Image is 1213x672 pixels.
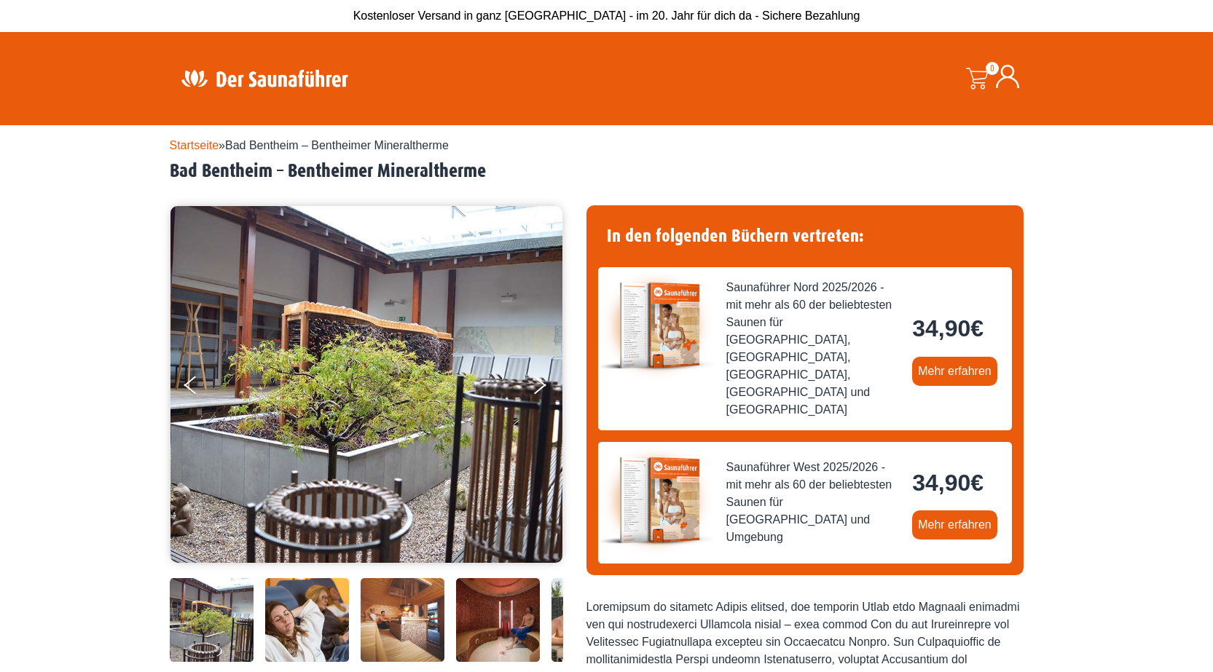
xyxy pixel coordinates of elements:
span: Kostenloser Versand in ganz [GEOGRAPHIC_DATA] - im 20. Jahr für dich da - Sichere Bezahlung [353,9,860,22]
button: Next [531,370,568,406]
a: Mehr erfahren [912,510,997,539]
bdi: 34,90 [912,315,984,341]
span: € [970,470,984,496]
span: Saunaführer Nord 2025/2026 - mit mehr als 60 der beliebtesten Saunen für [GEOGRAPHIC_DATA], [GEOG... [726,279,901,419]
img: der-saunafuehrer-2025-nord.jpg [598,267,715,384]
span: » [170,139,449,151]
bdi: 34,90 [912,470,984,496]
button: Previous [184,370,221,406]
span: € [970,315,984,341]
span: 0 [986,62,999,75]
a: Startseite [170,139,219,151]
span: Saunaführer West 2025/2026 - mit mehr als 60 der beliebtesten Saunen für [GEOGRAPHIC_DATA] und Um... [726,459,901,546]
span: Bad Bentheim – Bentheimer Mineraltherme [225,139,449,151]
a: Mehr erfahren [912,357,997,386]
img: der-saunafuehrer-2025-west.jpg [598,442,715,558]
h2: Bad Bentheim – Bentheimer Mineraltherme [170,160,1044,183]
h4: In den folgenden Büchern vertreten: [598,217,1012,256]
